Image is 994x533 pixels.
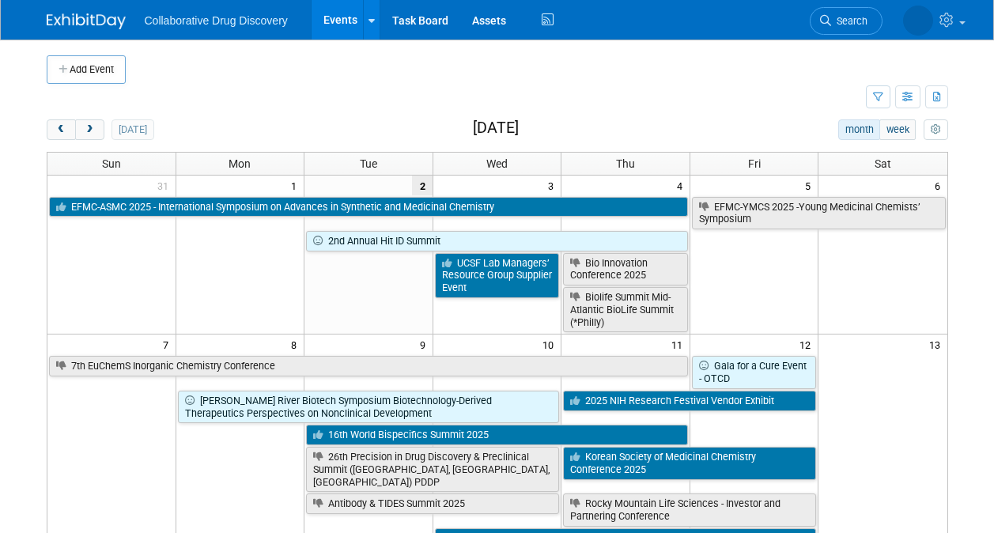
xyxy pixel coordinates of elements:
span: Fri [748,157,761,170]
span: 2 [412,176,433,195]
span: 12 [798,335,818,354]
a: Korean Society of Medicinal Chemistry Conference 2025 [563,447,816,479]
span: 7 [161,335,176,354]
img: Ben Retamal [903,6,933,36]
span: 31 [156,176,176,195]
a: EFMC-YMCS 2025 -Young Medicinal Chemists’ Symposium [692,197,946,229]
a: UCSF Lab Managers’ Resource Group Supplier Event [435,253,560,298]
button: Add Event [47,55,126,84]
img: ExhibitDay [47,13,126,29]
a: 2025 NIH Research Festival Vendor Exhibit [563,391,816,411]
a: 26th Precision in Drug Discovery & Preclinical Summit ([GEOGRAPHIC_DATA], [GEOGRAPHIC_DATA], [GEO... [306,447,559,492]
a: Bio Innovation Conference 2025 [563,253,688,285]
span: 1 [289,176,304,195]
span: 8 [289,335,304,354]
span: Tue [360,157,377,170]
span: Mon [229,157,251,170]
span: 3 [546,176,561,195]
span: Wed [486,157,508,170]
a: Antibody & TIDES Summit 2025 [306,493,559,514]
button: prev [47,119,76,140]
button: next [75,119,104,140]
a: 2nd Annual Hit ID Summit [306,231,688,251]
a: Search [810,7,883,35]
a: 7th EuChemS Inorganic Chemistry Conference [49,356,688,376]
span: Search [831,15,867,27]
button: week [879,119,916,140]
span: Sun [102,157,121,170]
span: 10 [541,335,561,354]
span: 13 [928,335,947,354]
i: Personalize Calendar [931,125,941,135]
h2: [DATE] [473,119,519,137]
button: [DATE] [111,119,153,140]
span: Thu [616,157,635,170]
span: 5 [803,176,818,195]
a: EFMC-ASMC 2025 - International Symposium on Advances in Synthetic and Medicinal Chemistry [49,197,688,217]
span: 4 [675,176,690,195]
a: [PERSON_NAME] River Biotech Symposium Biotechnology-Derived Therapeutics Perspectives on Nonclini... [178,391,560,423]
a: 16th World Bispecifics Summit 2025 [306,425,688,445]
a: Rocky Mountain Life Sciences - Investor and Partnering Conference [563,493,816,526]
a: Gala for a Cure Event - OTCD [692,356,817,388]
span: Collaborative Drug Discovery [145,14,288,27]
button: myCustomButton [924,119,947,140]
span: 6 [933,176,947,195]
span: 9 [418,335,433,354]
button: month [838,119,880,140]
span: 11 [670,335,690,354]
span: Sat [875,157,891,170]
a: Biolife Summit Mid-Atlantic BioLife Summit (*Philly) [563,287,688,332]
